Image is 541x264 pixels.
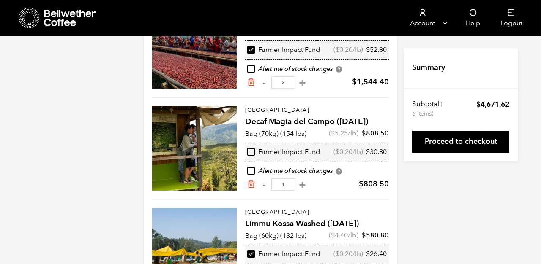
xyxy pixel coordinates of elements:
[412,100,444,118] th: Subtotal
[366,147,370,156] span: $
[297,78,308,87] button: +
[245,116,389,128] h4: Decaf Magia del Campo ([DATE])
[336,249,352,259] bdi: 0.20
[366,147,387,156] bdi: 30.80
[245,129,306,139] p: Bag (70kg) (154 lbs)
[359,179,363,189] span: $
[297,180,308,189] button: +
[366,249,370,259] span: $
[329,129,358,138] span: ( /lb)
[336,147,339,156] span: $
[259,180,269,189] button: -
[333,148,363,157] span: ( /lb)
[476,100,509,109] bdi: 4,671.62
[247,78,255,87] a: Remove from cart
[352,77,357,87] span: $
[336,45,339,54] span: $
[362,231,366,240] span: $
[336,249,339,259] span: $
[366,45,370,54] span: $
[245,65,389,74] div: Alert me of stock changes
[271,178,295,191] input: Qty
[247,46,320,55] div: Farmer Impact Fund
[247,148,320,157] div: Farmer Impact Fund
[331,231,348,240] bdi: 4.40
[476,100,481,109] span: $
[366,45,387,54] bdi: 52.80
[362,231,389,240] bdi: 580.80
[412,62,445,73] h4: Summary
[245,231,306,241] p: Bag (60kg) (132 lbs)
[245,208,389,217] p: [GEOGRAPHIC_DATA]
[359,179,389,189] bdi: 808.50
[362,129,366,138] span: $
[245,167,389,176] div: Alert me of stock changes
[329,231,358,240] span: ( /lb)
[245,106,389,115] p: [GEOGRAPHIC_DATA]
[336,147,352,156] bdi: 0.20
[247,250,320,259] div: Farmer Impact Fund
[331,129,348,138] bdi: 5.25
[366,249,387,259] bdi: 26.40
[333,250,363,259] span: ( /lb)
[333,46,363,55] span: ( /lb)
[336,45,352,54] bdi: 0.20
[331,231,335,240] span: $
[412,131,509,153] a: Proceed to checkout
[362,129,389,138] bdi: 808.50
[247,180,255,189] a: Remove from cart
[331,129,335,138] span: $
[352,77,389,87] bdi: 1,544.40
[271,76,295,89] input: Qty
[259,78,269,87] button: -
[245,218,389,230] h4: Limmu Kossa Washed ([DATE])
